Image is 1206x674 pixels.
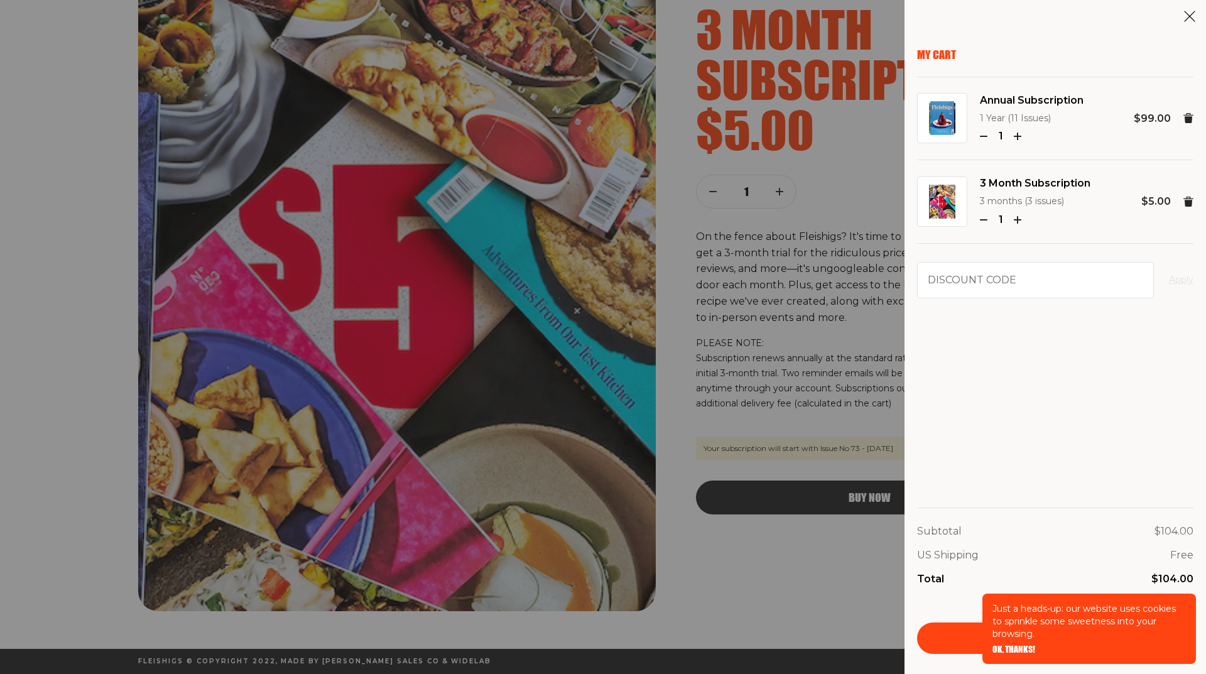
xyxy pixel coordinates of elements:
p: 1 [992,212,1009,228]
a: Annual Subscription [980,92,1084,109]
p: My Cart [917,48,1193,62]
p: Total [917,571,944,587]
p: $5.00 [1141,193,1171,210]
p: Just a heads-up: our website uses cookies to sprinkle some sweetness into your browsing. [992,602,1186,640]
button: OK, THANKS! [992,645,1035,654]
p: $99.00 [1134,111,1171,127]
button: Apply [1169,273,1193,288]
p: 3 months (3 issues) [980,194,1090,209]
p: $104.00 [1154,523,1193,540]
img: Annual Subscription Image [929,185,955,219]
p: 1 Year (11 Issues) [980,111,1084,126]
a: Checkout [917,622,1193,654]
a: 3 Month Subscription [980,175,1090,192]
p: US Shipping [917,547,979,563]
p: Free [1170,547,1193,563]
input: Discount code [917,262,1154,298]
p: Subtotal [917,523,962,540]
p: $104.00 [1151,571,1193,587]
img: Annual Subscription Image [929,101,955,135]
p: 1 [992,128,1009,144]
